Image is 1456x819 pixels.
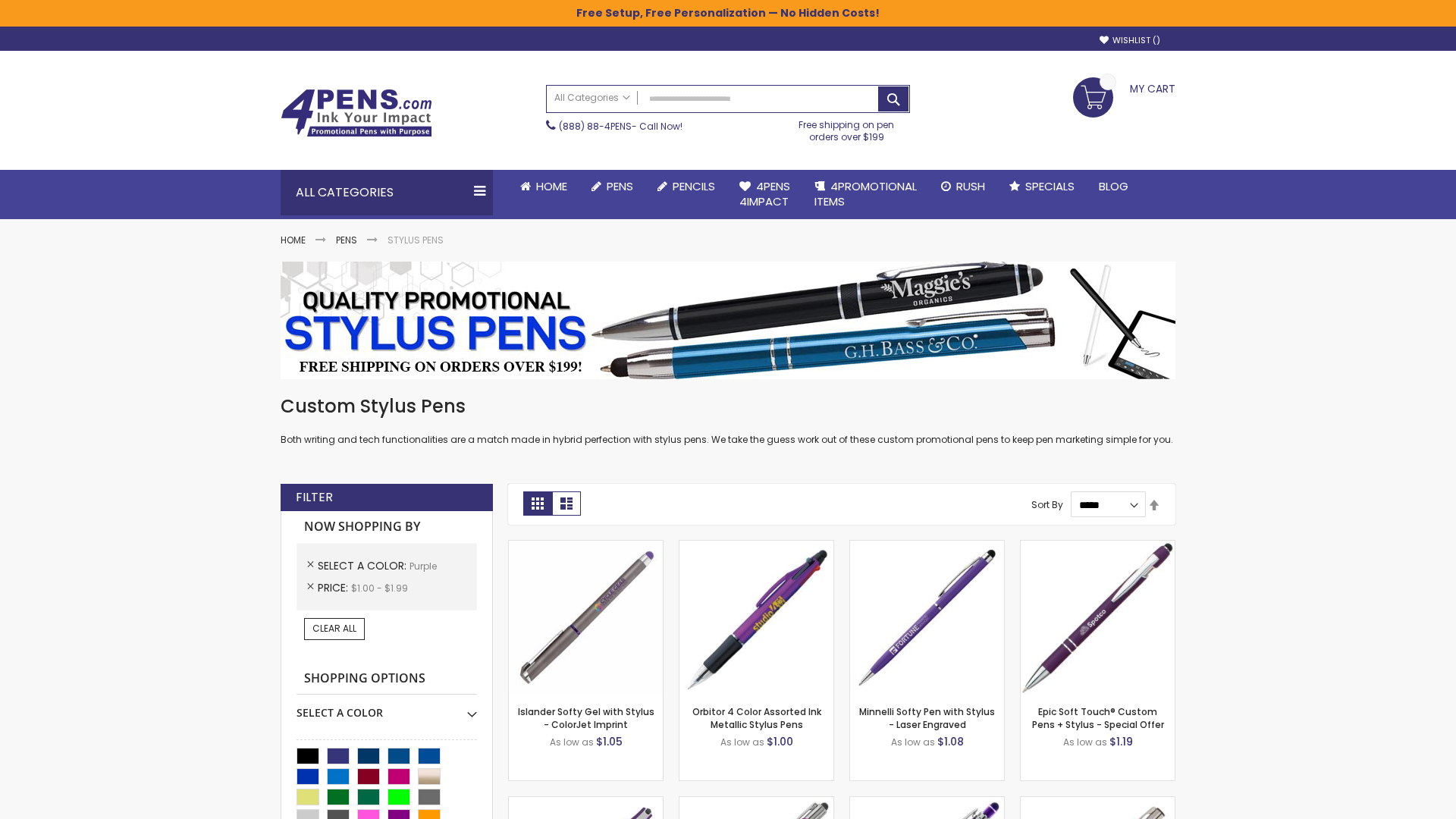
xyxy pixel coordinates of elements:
[645,170,727,203] a: Pencils
[579,170,645,203] a: Pens
[956,178,985,194] span: Rush
[508,170,579,203] a: Home
[559,120,682,133] span: - Call Now!
[281,262,1175,379] img: Stylus Pens
[1099,178,1128,194] span: Blog
[554,92,630,104] span: All Categories
[312,622,356,635] span: Clear All
[509,541,663,695] img: Islander Softy Gel with Stylus - ColorJet Imprint-Purple
[509,796,663,809] a: Avendale Velvet Touch Stylus Gel Pen-Purple
[318,558,409,573] span: Select A Color
[802,170,929,219] a: 4PROMOTIONALITEMS
[304,618,365,639] a: Clear All
[281,234,306,246] a: Home
[850,796,1004,809] a: Phoenix Softy with Stylus Pen - Laser-Purple
[336,234,357,246] a: Pens
[850,541,1004,695] img: Minnelli Softy Pen with Stylus - Laser Engraved-Purple
[296,489,333,506] strong: Filter
[351,582,408,595] span: $1.00 - $1.99
[814,178,917,209] span: 4PROMOTIONAL ITEMS
[1021,796,1175,809] a: Tres-Chic Touch Pen - Standard Laser-Purple
[929,170,997,203] a: Rush
[409,560,437,573] span: Purple
[720,736,764,748] span: As low as
[673,178,715,194] span: Pencils
[1021,541,1175,695] img: 4P-MS8B-Purple
[509,540,663,553] a: Islander Softy Gel with Stylus - ColorJet Imprint-Purple
[679,540,833,553] a: Orbitor 4 Color Assorted Ink Metallic Stylus Pens-Purple
[1021,540,1175,553] a: 4P-MS8B-Purple
[559,120,632,133] a: (888) 88-4PENS
[739,178,790,209] span: 4Pens 4impact
[1031,498,1063,511] label: Sort By
[1100,35,1160,46] a: Wishlist
[1032,705,1164,730] a: Epic Soft Touch® Custom Pens + Stylus - Special Offer
[767,734,793,749] span: $1.00
[1109,734,1133,749] span: $1.19
[859,705,995,730] a: Minnelli Softy Pen with Stylus - Laser Engraved
[850,540,1004,553] a: Minnelli Softy Pen with Stylus - Laser Engraved-Purple
[523,491,552,516] strong: Grid
[596,734,623,749] span: $1.05
[727,170,802,219] a: 4Pens4impact
[937,734,964,749] span: $1.08
[607,178,633,194] span: Pens
[536,178,567,194] span: Home
[891,736,935,748] span: As low as
[318,580,351,595] span: Price
[297,695,477,720] div: Select A Color
[297,511,477,543] strong: Now Shopping by
[281,170,493,215] div: All Categories
[518,705,654,730] a: Islander Softy Gel with Stylus - ColorJet Imprint
[1063,736,1107,748] span: As low as
[783,113,911,143] div: Free shipping on pen orders over $199
[297,663,477,695] strong: Shopping Options
[547,86,638,111] a: All Categories
[281,89,432,137] img: 4Pens Custom Pens and Promotional Products
[1025,178,1075,194] span: Specials
[1087,170,1141,203] a: Blog
[692,705,821,730] a: Orbitor 4 Color Assorted Ink Metallic Stylus Pens
[388,234,444,246] strong: Stylus Pens
[997,170,1087,203] a: Specials
[281,394,1175,447] div: Both writing and tech functionalities are a match made in hybrid perfection with stylus pens. We ...
[281,394,1175,419] h1: Custom Stylus Pens
[550,736,594,748] span: As low as
[679,541,833,695] img: Orbitor 4 Color Assorted Ink Metallic Stylus Pens-Purple
[679,796,833,809] a: Tres-Chic with Stylus Metal Pen - Standard Laser-Purple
